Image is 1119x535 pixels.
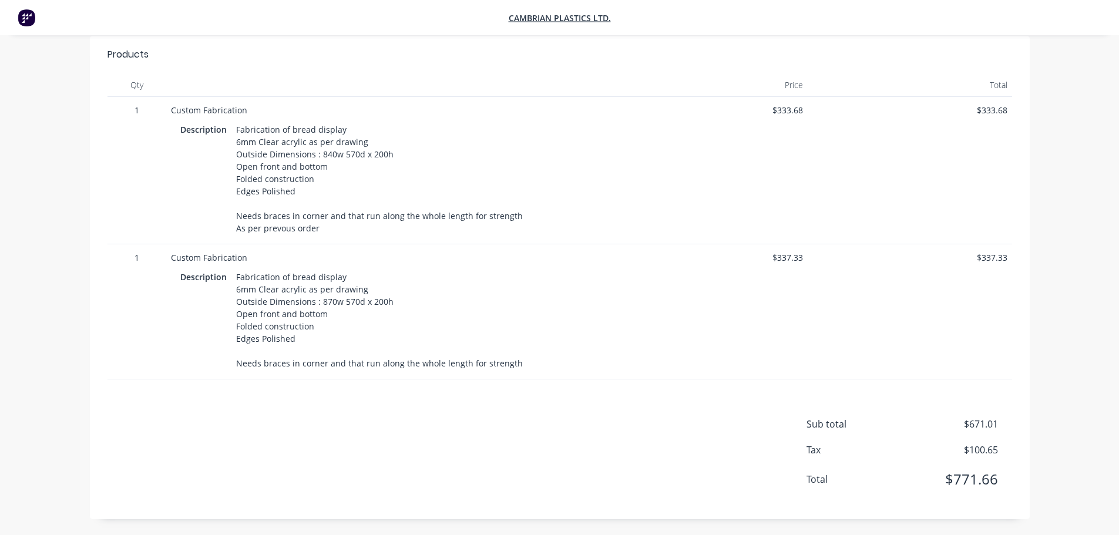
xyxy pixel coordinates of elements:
[910,417,997,431] span: $671.01
[107,48,149,62] div: Products
[910,469,997,490] span: $771.66
[808,73,1012,97] div: Total
[604,73,808,97] div: Price
[18,9,35,26] img: Factory
[807,417,911,431] span: Sub total
[609,251,804,264] span: $337.33
[807,443,911,457] span: Tax
[231,268,527,372] div: Fabrication of bread display 6mm Clear acrylic as per drawing Outside Dimensions : 870w 570d x 20...
[112,251,162,264] span: 1
[171,252,247,263] span: Custom Fabrication
[171,105,247,116] span: Custom Fabrication
[807,472,911,486] span: Total
[112,104,162,116] span: 1
[812,104,1007,116] span: $333.68
[231,121,527,237] div: Fabrication of bread display 6mm Clear acrylic as per drawing Outside Dimensions : 840w 570d x 20...
[609,104,804,116] span: $333.68
[910,443,997,457] span: $100.65
[107,73,166,97] div: Qty
[509,12,611,23] a: Cambrian Plastics Ltd.
[812,251,1007,264] span: $337.33
[180,268,231,285] div: Description
[180,121,231,138] div: Description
